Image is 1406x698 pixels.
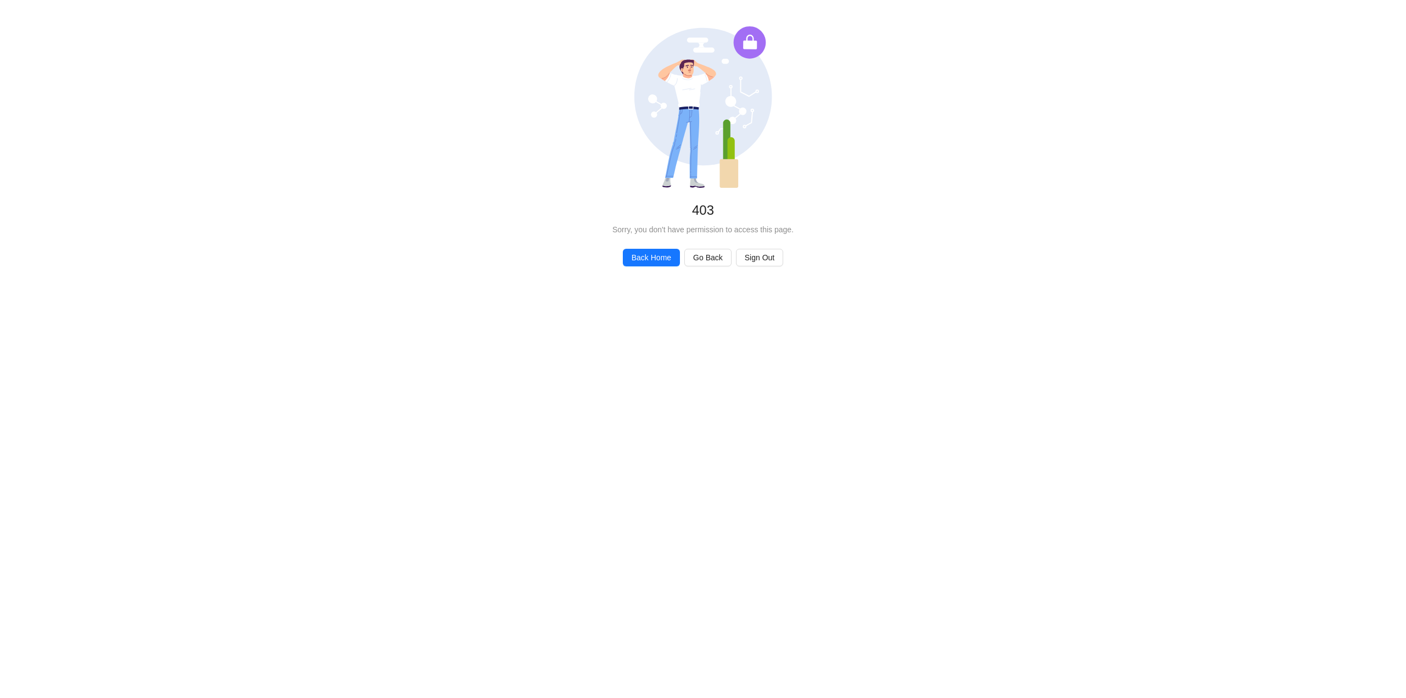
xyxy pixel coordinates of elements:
[623,249,680,266] button: Back Home
[18,202,1388,219] div: 403
[684,249,732,266] button: Go Back
[18,224,1388,236] div: Sorry, you don't have permission to access this page.
[736,249,783,266] button: Sign Out
[693,252,723,264] span: Go Back
[632,252,671,264] span: Back Home
[745,252,774,264] span: Sign Out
